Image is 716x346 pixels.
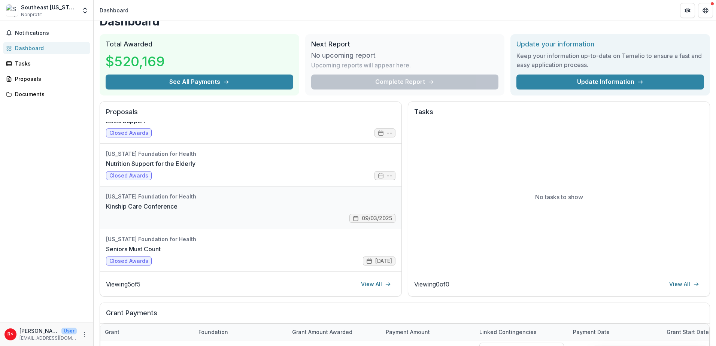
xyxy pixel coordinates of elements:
p: Viewing 5 of 5 [106,280,140,289]
a: Update Information [516,75,704,89]
h2: Grant Payments [106,309,704,323]
div: Linked Contingencies [475,324,568,340]
div: Grant amount awarded [288,324,381,340]
h2: Proposals [106,108,395,122]
div: Grant start date [662,328,713,336]
div: Dashboard [15,44,84,52]
div: Documents [15,90,84,98]
h2: Total Awarded [106,40,293,48]
button: Get Help [698,3,713,18]
div: Southeast [US_STATE] Area Agency on Aging [21,3,77,11]
button: See All Payments [106,75,293,89]
div: Grant [100,324,194,340]
a: View All [357,278,395,290]
div: Grant [100,328,124,336]
a: View All [665,278,704,290]
a: Seniors Must Count [106,245,161,254]
div: Payment Amount [381,328,434,336]
div: Regina Vonhasseln <reginav@agingmatters2u.com> [7,332,13,337]
div: Payment date [568,324,662,340]
h1: Dashboard [100,15,710,28]
p: No tasks to show [535,192,583,201]
button: Partners [680,3,695,18]
a: Basic Support [106,116,145,125]
div: Foundation [194,328,233,336]
h3: Keep your information up-to-date on Temelio to ensure a fast and easy application process. [516,51,704,69]
div: Dashboard [100,6,128,14]
p: Upcoming reports will appear here. [311,61,411,70]
img: Southeast Missouri Area Agency on Aging [6,4,18,16]
button: Open entity switcher [80,3,90,18]
div: Proposals [15,75,84,83]
a: Dashboard [3,42,90,54]
h3: No upcoming report [311,51,376,60]
div: Tasks [15,60,84,67]
button: More [80,330,89,339]
span: Nonprofit [21,11,42,18]
h3: $520,169 [106,51,165,72]
h2: Tasks [414,108,704,122]
p: User [61,328,77,334]
div: Foundation [194,324,288,340]
p: [EMAIL_ADDRESS][DOMAIN_NAME] [19,335,77,342]
div: Linked Contingencies [475,328,541,336]
a: Documents [3,88,90,100]
p: [PERSON_NAME] <[EMAIL_ADDRESS][DOMAIN_NAME]> [19,327,58,335]
a: Proposals [3,73,90,85]
p: Viewing 0 of 0 [414,280,449,289]
a: Nutrition Support for the Elderly [106,159,195,168]
nav: breadcrumb [97,5,131,16]
a: Tasks [3,57,90,70]
h2: Next Report [311,40,499,48]
div: Payment date [568,328,614,336]
div: Grant amount awarded [288,328,357,336]
button: Notifications [3,27,90,39]
div: Payment Amount [381,324,475,340]
a: Kinship Care Conference [106,202,178,211]
span: Notifications [15,30,87,36]
h2: Update your information [516,40,704,48]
